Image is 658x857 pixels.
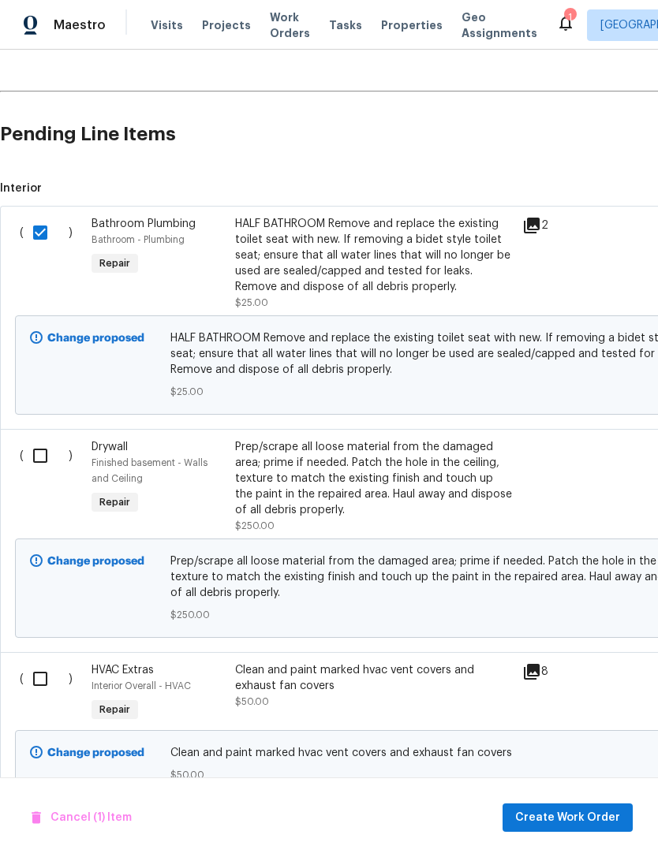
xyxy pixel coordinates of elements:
[25,803,138,833] button: Cancel (1) Item
[564,9,575,25] div: 1
[47,333,144,344] b: Change proposed
[515,808,620,828] span: Create Work Order
[47,747,144,758] b: Change proposed
[503,803,633,833] button: Create Work Order
[47,556,144,567] b: Change proposed
[32,808,132,828] span: Cancel (1) Item
[202,17,251,33] span: Projects
[235,521,275,531] span: $250.00
[92,681,191,691] span: Interior Overall - HVAC
[93,494,136,510] span: Repair
[151,17,183,33] span: Visits
[15,434,87,538] div: ( )
[522,662,585,681] div: 8
[235,216,513,295] div: HALF BATHROOM Remove and replace the existing toilet seat with new. If removing a bidet style toi...
[522,216,585,235] div: 2
[15,211,87,315] div: ( )
[93,255,136,271] span: Repair
[92,235,185,244] span: Bathroom - Plumbing
[92,218,196,229] span: Bathroom Plumbing
[235,662,513,694] div: Clean and paint marked hvac vent covers and exhaust fan covers
[92,665,154,676] span: HVAC Extras
[462,9,537,41] span: Geo Assignments
[54,17,106,33] span: Maestro
[235,298,268,307] span: $25.00
[329,20,362,31] span: Tasks
[93,702,136,717] span: Repair
[270,9,310,41] span: Work Orders
[235,697,269,706] span: $50.00
[92,442,128,453] span: Drywall
[235,439,513,518] div: Prep/scrape all loose material from the damaged area; prime if needed. Patch the hole in the ceil...
[15,658,87,730] div: ( )
[92,458,207,483] span: Finished basement - Walls and Ceiling
[381,17,443,33] span: Properties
